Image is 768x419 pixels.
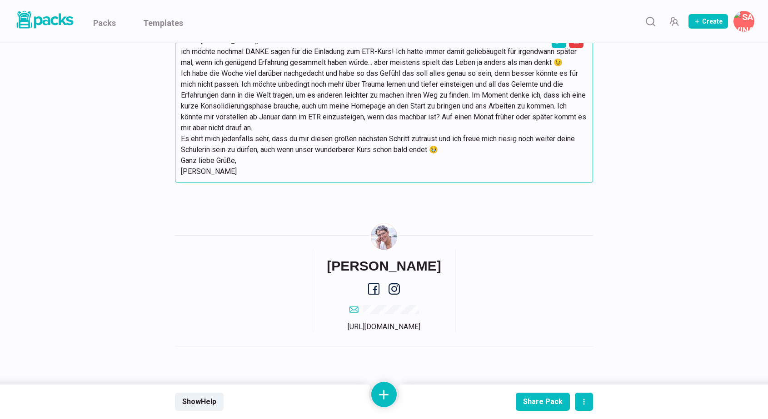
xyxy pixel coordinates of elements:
button: Share Pack [516,393,570,411]
button: Manage Team Invites [665,12,683,30]
img: Savina Tilmann [371,223,397,250]
a: Packs logo [14,9,75,34]
h6: [PERSON_NAME] [327,258,441,274]
p: Liebe [PERSON_NAME], ich möchte nochmal DANKE sagen für die Einladung zum ETR-Kurs! Ich hatte imm... [181,35,587,177]
img: Packs logo [14,9,75,30]
div: Share Pack [523,397,563,406]
button: ShowHelp [175,393,224,411]
a: facebook [368,283,379,295]
a: email [349,304,419,315]
button: Create Pack [688,14,728,29]
a: [URL][DOMAIN_NAME] [348,322,420,331]
button: Search [641,12,659,30]
button: Savina Tilmann [733,11,754,32]
a: instagram [389,283,400,295]
button: actions [575,393,593,411]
